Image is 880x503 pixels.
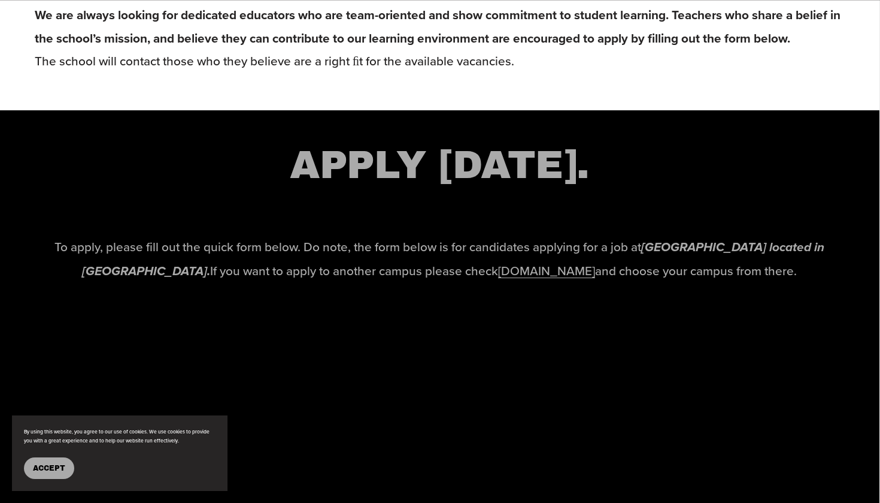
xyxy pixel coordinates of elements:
p: To apply, please fill out the quick form below. Do note, the form below is for candidates applyin... [35,236,844,283]
strong: We are always looking for dedicated educators who are team-oriented and show commitment to studen... [35,6,843,47]
section: Cookie banner [12,415,227,492]
p: By using this website, you agree to our use of cookies. We use cookies to provide you with a grea... [24,427,216,446]
h2: APPLY [DATE]. [35,140,844,191]
a: [DOMAIN_NAME] [498,262,595,279]
button: Accept [24,457,74,479]
span: Accept [33,464,65,472]
em: [GEOGRAPHIC_DATA] located in [GEOGRAPHIC_DATA]. [82,240,827,279]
